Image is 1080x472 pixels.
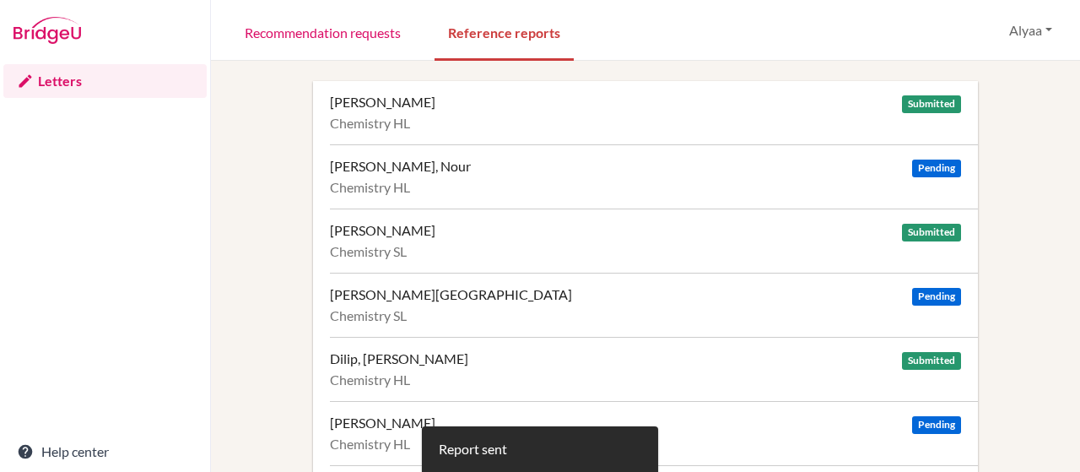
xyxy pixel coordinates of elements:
a: [PERSON_NAME][GEOGRAPHIC_DATA] Pending Chemistry SL [330,273,978,337]
div: Report sent [439,439,507,459]
div: Dilip, [PERSON_NAME] [330,350,468,367]
a: Recommendation requests [231,3,414,61]
a: Letters [3,64,207,98]
div: [PERSON_NAME] [330,222,435,239]
span: Pending [912,288,961,306]
div: Chemistry SL [330,307,961,324]
div: Chemistry HL [330,372,961,388]
a: [PERSON_NAME] Submitted Chemistry SL [330,209,978,273]
a: [PERSON_NAME], Nour Pending Chemistry HL [330,144,978,209]
span: Pending [912,416,961,434]
div: Chemistry HL [330,115,961,132]
span: Submitted [902,95,961,113]
div: [PERSON_NAME], Nour [330,158,471,175]
a: Dilip, [PERSON_NAME] Submitted Chemistry HL [330,337,978,401]
span: Pending [912,160,961,177]
div: Chemistry HL [330,179,961,196]
div: [PERSON_NAME][GEOGRAPHIC_DATA] [330,286,572,303]
a: Reference reports [435,3,574,61]
img: Bridge-U [13,17,81,44]
span: Submitted [902,352,961,370]
span: Submitted [902,224,961,241]
a: [PERSON_NAME] Pending Chemistry HL [330,401,978,465]
a: [PERSON_NAME] Submitted Chemistry HL [330,81,978,144]
button: Alyaa [1002,14,1060,46]
div: [PERSON_NAME] [330,94,435,111]
div: [PERSON_NAME] [330,415,435,431]
div: Chemistry SL [330,243,961,260]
